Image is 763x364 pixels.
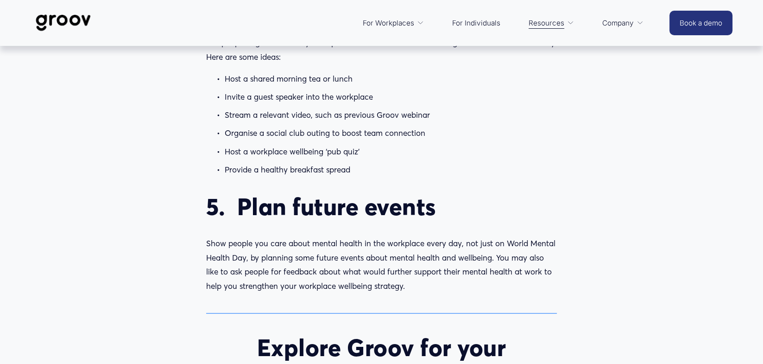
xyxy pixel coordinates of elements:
[669,11,732,35] a: Book a demo
[225,108,557,122] p: Stream a relevant video, such as previous Groov webinar
[31,7,96,38] img: Groov | Workplace Science Platform | Unlock Performance | Drive Results
[524,12,579,34] a: folder dropdown
[225,145,557,159] p: Host a workplace wellbeing ‘pub quiz’
[529,17,564,30] span: Resources
[598,12,648,34] a: folder dropdown
[363,17,414,30] span: For Workplaces
[225,126,557,140] p: Organise a social club outing to boost team connection
[225,72,557,86] p: Host a shared morning tea or lunch
[358,12,429,34] a: folder dropdown
[206,192,557,221] h2: 5. Plan future events
[225,163,557,177] p: Provide a healthy breakfast spread
[206,36,557,64] p: Get people together virtually or in-person for an event to acknowledge World Mental Health Day. H...
[448,12,505,34] a: For Individuals
[225,90,557,104] p: Invite a guest speaker into the workplace
[602,17,634,30] span: Company
[206,236,557,293] p: Show people you care about mental health in the workplace every day, not just on World Mental Hea...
